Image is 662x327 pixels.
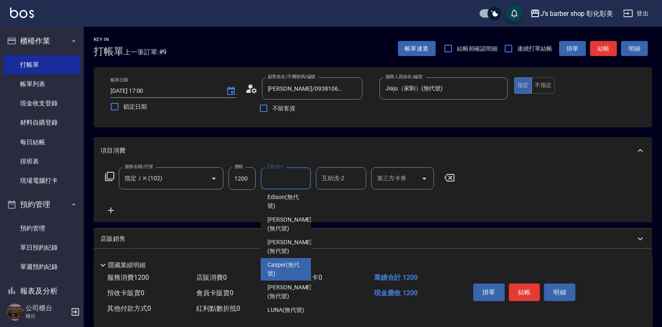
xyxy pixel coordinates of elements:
[272,104,296,113] span: 不留客資
[540,8,613,19] div: J’s barber shop 彰化彰美
[3,133,80,152] a: 每日結帳
[100,255,132,263] p: 預收卡販賣
[26,304,68,312] h5: 公司櫃台
[94,46,124,57] h3: 打帳單
[94,229,652,249] div: 店販銷售
[100,235,126,243] p: 店販銷售
[207,172,221,185] button: Open
[110,77,128,83] label: 帳單日期
[196,273,227,281] span: 店販消費 0
[267,238,312,255] span: [PERSON_NAME] (無代號)
[559,41,586,56] button: 掛單
[3,219,80,238] a: 預約管理
[267,306,304,314] span: LUNA (無代號)
[3,94,80,113] a: 現金收支登錄
[221,81,241,101] button: Choose date, selected date is 2025-09-15
[3,171,80,190] a: 現場電腦打卡
[123,102,147,111] span: 鎖定日期
[418,172,431,185] button: Open
[473,284,505,301] button: 掛單
[527,5,616,22] button: J’s barber shop 彰化彰美
[3,238,80,257] a: 單日預約紀錄
[107,304,151,312] span: 其他付款方式 0
[398,41,436,56] button: 帳單速查
[125,163,153,170] label: 服務名稱/代號
[621,41,648,56] button: 明細
[94,249,652,269] div: 預收卡販賣
[457,44,498,53] span: 結帳前確認明細
[94,37,124,42] h2: Key In
[234,163,243,170] label: 價格
[3,194,80,215] button: 預約管理
[108,261,146,270] p: 隱藏業績明細
[517,44,552,53] span: 連續打單結帳
[385,74,422,80] label: 服務人員姓名/編號
[3,30,80,52] button: 櫃檯作業
[506,5,523,22] button: save
[124,47,167,57] span: 上一筆訂單:#9
[267,193,304,210] span: Edison (無代號)
[196,304,240,312] span: 紅利點數折抵 0
[509,284,540,301] button: 結帳
[267,283,312,301] span: [PERSON_NAME] (無代號)
[514,77,532,94] button: 指定
[3,113,80,132] a: 材料自購登錄
[3,280,80,302] button: 報表及分析
[100,146,126,155] p: 項目消費
[7,304,23,320] img: Person
[544,284,575,301] button: 明細
[110,84,218,98] input: YYYY/MM/DD hh:mm
[267,261,304,278] span: Casper (無代號)
[267,215,312,233] span: [PERSON_NAME] (無代號)
[107,289,144,297] span: 預收卡販賣 0
[620,6,652,21] button: 登出
[268,74,316,80] label: 顧客姓名/手機號碼/編號
[10,8,34,18] img: Logo
[590,41,617,56] button: 結帳
[3,257,80,276] a: 單週預約紀錄
[531,77,555,94] button: 不指定
[3,152,80,171] a: 排班表
[94,137,652,164] div: 項目消費
[374,289,418,297] span: 現金應收 1200
[267,163,283,170] label: 互助洗-1
[374,273,418,281] span: 業績合計 1200
[3,74,80,94] a: 帳單列表
[3,55,80,74] a: 打帳單
[196,289,233,297] span: 會員卡販賣 0
[26,312,68,320] p: 櫃台
[107,273,149,281] span: 服務消費 1200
